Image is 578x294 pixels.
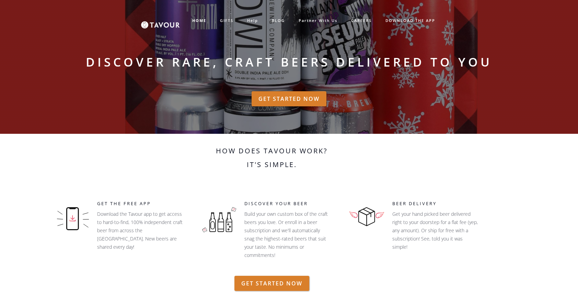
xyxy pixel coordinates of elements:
[86,54,492,70] strong: Discover rare, craft beers delivered to you
[379,15,442,26] a: DOWNLOAD THE APP
[265,15,292,26] a: BLOG
[344,15,379,26] a: CAREERS
[244,210,330,259] p: Build your own custom box of the craft beers you love. Or enroll in a beer subscription and we'll...
[240,15,265,26] a: help
[174,144,370,178] h2: How does Tavour work? It's simple.
[97,200,187,207] h5: GET THE FREE APP
[185,15,213,26] a: HOME
[392,200,492,207] h5: Beer Delivery
[392,210,478,268] p: Get your hand picked beer delivered right to your doorstep for a flat fee (yep, any amount). Or s...
[292,15,344,26] a: partner with us
[244,200,337,207] h5: Discover your beer
[213,15,240,26] a: GIFTS
[192,18,206,23] strong: HOME
[234,276,309,291] a: GET STARTED NOW
[97,210,183,251] p: Download the Tavour app to get access to hard-to-find, 100% independent craft beer from across th...
[252,91,326,106] a: GET STARTED NOW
